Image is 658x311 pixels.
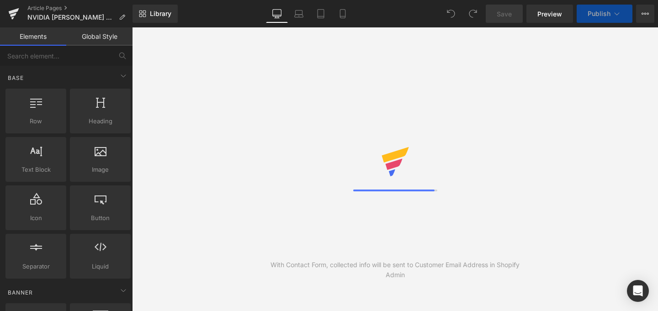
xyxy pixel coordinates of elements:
[464,5,482,23] button: Redo
[288,5,310,23] a: Laptop
[636,5,654,23] button: More
[627,280,649,302] div: Open Intercom Messenger
[73,213,128,223] span: Button
[442,5,460,23] button: Undo
[588,10,610,17] span: Publish
[73,116,128,126] span: Heading
[310,5,332,23] a: Tablet
[7,288,34,297] span: Banner
[66,27,133,46] a: Global Style
[27,5,133,12] a: Article Pages
[7,74,25,82] span: Base
[497,9,512,19] span: Save
[73,262,128,271] span: Liquid
[266,5,288,23] a: Desktop
[526,5,573,23] a: Preview
[577,5,632,23] button: Publish
[73,165,128,174] span: Image
[27,14,115,21] span: NVIDIA [PERSON_NAME] Family vs. [PERSON_NAME]: What You Need to Know
[537,9,562,19] span: Preview
[8,213,64,223] span: Icon
[332,5,354,23] a: Mobile
[8,116,64,126] span: Row
[8,165,64,174] span: Text Block
[264,260,527,280] div: With Contact Form, collected info will be sent to Customer Email Address in Shopify Admin
[150,10,171,18] span: Library
[133,5,178,23] a: New Library
[8,262,64,271] span: Separator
